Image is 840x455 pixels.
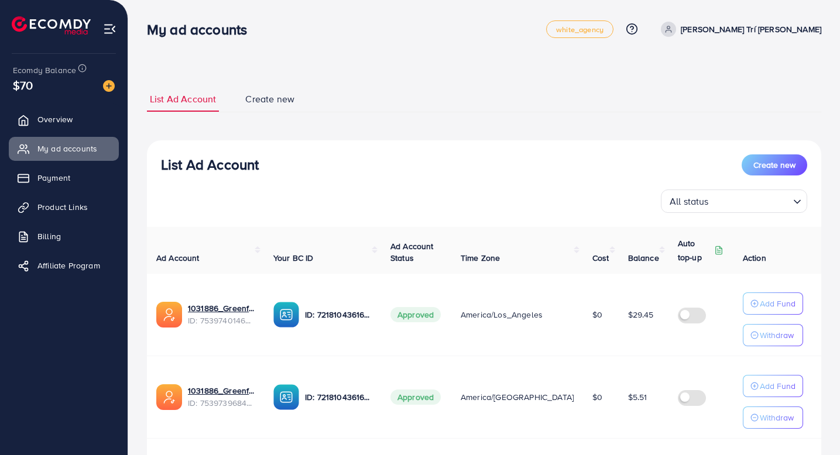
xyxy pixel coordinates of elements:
button: Withdraw [743,406,803,429]
span: Your BC ID [273,252,314,264]
span: My ad accounts [37,143,97,154]
span: America/[GEOGRAPHIC_DATA] [461,391,574,403]
a: Product Links [9,195,119,219]
a: Payment [9,166,119,189]
span: Balance [628,252,659,264]
p: Auto top-up [678,236,712,264]
span: $0 [592,309,602,320]
span: Create new [753,159,796,171]
span: $5.51 [628,391,647,403]
span: ID: 7539740146200330257 [188,315,255,326]
button: Create new [742,154,807,175]
a: Affiliate Program [9,254,119,277]
img: ic-ads-acc.e4c84228.svg [156,302,182,328]
span: Cost [592,252,609,264]
span: white_agency [556,26,604,33]
span: List Ad Account [150,92,216,106]
img: ic-ba-acc.ded83a64.svg [273,384,299,410]
iframe: Chat [790,402,831,446]
img: logo [12,16,91,35]
a: Overview [9,108,119,131]
span: $29.45 [628,309,654,320]
span: Ad Account Status [390,240,434,264]
p: Add Fund [760,379,796,393]
span: Approved [390,307,441,322]
a: white_agency [546,20,613,38]
p: Withdraw [760,328,794,342]
span: Payment [37,172,70,184]
span: Billing [37,230,61,242]
span: Ad Account [156,252,200,264]
a: Billing [9,225,119,248]
a: 1031886_Greenfecom02_1755482628164 [188,302,255,314]
img: ic-ads-acc.e4c84228.svg [156,384,182,410]
span: Action [743,252,766,264]
span: Create new [245,92,294,106]
p: Add Fund [760,297,796,311]
button: Withdraw [743,324,803,346]
p: [PERSON_NAME] Trí [PERSON_NAME] [681,22,821,36]
div: Search for option [661,189,807,213]
img: ic-ba-acc.ded83a64.svg [273,302,299,328]
img: menu [103,22,116,36]
span: Product Links [37,201,88,213]
p: ID: 7218104361627566082 [305,390,372,404]
img: image [103,80,115,92]
a: [PERSON_NAME] Trí [PERSON_NAME] [656,22,821,37]
span: All status [667,193,711,210]
span: Time Zone [461,252,500,264]
span: Overview [37,113,73,125]
span: Approved [390,389,441,405]
div: <span class='underline'>1031886_Greenfecom03_1755482651341</span></br>7539739684470915079 [188,385,255,409]
button: Add Fund [743,375,803,397]
p: ID: 7218104361627566082 [305,308,372,322]
h3: List Ad Account [161,156,259,173]
a: 1031886_Greenfecom03_1755482651341 [188,385,255,397]
h3: My ad accounts [147,21,256,38]
span: Ecomdy Balance [13,64,76,76]
span: $70 [13,77,33,94]
button: Add Fund [743,292,803,315]
span: $0 [592,391,602,403]
span: Affiliate Program [37,260,100,271]
input: Search for option [712,191,788,210]
span: ID: 7539739684470915079 [188,397,255,409]
a: My ad accounts [9,137,119,160]
p: Withdraw [760,411,794,425]
div: <span class='underline'>1031886_Greenfecom02_1755482628164</span></br>7539740146200330257 [188,302,255,326]
span: America/Los_Angeles [461,309,543,320]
